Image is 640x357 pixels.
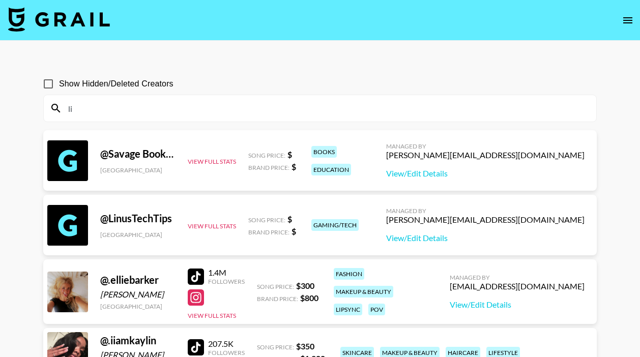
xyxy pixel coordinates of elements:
[334,268,364,280] div: fashion
[188,158,236,165] button: View Full Stats
[248,164,289,171] span: Brand Price:
[386,150,585,160] div: [PERSON_NAME][EMAIL_ADDRESS][DOMAIN_NAME]
[292,226,296,236] strong: $
[450,300,585,310] a: View/Edit Details
[188,312,236,319] button: View Full Stats
[208,278,245,285] div: Followers
[386,215,585,225] div: [PERSON_NAME][EMAIL_ADDRESS][DOMAIN_NAME]
[300,293,318,303] strong: $ 800
[100,334,176,347] div: @ .iiamkaylin
[100,231,176,239] div: [GEOGRAPHIC_DATA]
[8,7,110,32] img: Grail Talent
[334,286,393,297] div: makeup & beauty
[450,281,585,291] div: [EMAIL_ADDRESS][DOMAIN_NAME]
[386,233,585,243] a: View/Edit Details
[257,343,294,351] span: Song Price:
[386,168,585,178] a: View/Edit Details
[311,219,359,231] div: gaming/tech
[62,100,590,116] input: Search by User Name
[311,164,351,175] div: education
[296,341,314,351] strong: $ 350
[100,147,176,160] div: @ Savage Books Literary Editing
[208,267,245,278] div: 1.4M
[368,304,385,315] div: pov
[248,152,285,159] span: Song Price:
[257,283,294,290] span: Song Price:
[287,150,292,159] strong: $
[188,222,236,230] button: View Full Stats
[59,78,173,90] span: Show Hidden/Deleted Creators
[450,274,585,281] div: Managed By
[100,303,176,310] div: [GEOGRAPHIC_DATA]
[248,216,285,224] span: Song Price:
[296,281,314,290] strong: $ 300
[386,142,585,150] div: Managed By
[292,162,296,171] strong: $
[386,207,585,215] div: Managed By
[334,304,362,315] div: lipsync
[618,10,638,31] button: open drawer
[100,212,176,225] div: @ LinusTechTips
[257,295,298,303] span: Brand Price:
[287,214,292,224] strong: $
[100,166,176,174] div: [GEOGRAPHIC_DATA]
[208,339,245,349] div: 207.5K
[248,228,289,236] span: Brand Price:
[100,274,176,286] div: @ .elliebarker
[311,146,337,158] div: books
[100,289,176,300] div: [PERSON_NAME]
[208,349,245,356] div: Followers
